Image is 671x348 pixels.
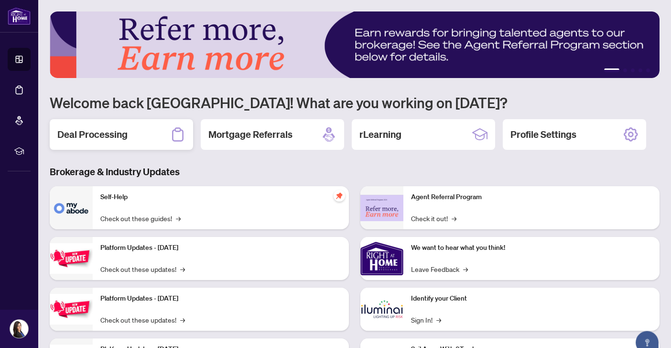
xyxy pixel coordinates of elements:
[100,192,341,202] p: Self-Help
[334,190,345,202] span: pushpin
[360,288,403,331] img: Identify your Client
[50,93,660,112] h1: Welcome back [GEOGRAPHIC_DATA]! What are you working on [DATE]?
[639,68,642,72] button: 4
[50,243,93,273] img: Platform Updates - July 21, 2025
[100,264,185,274] a: Check out these updates!→
[510,128,576,141] h2: Profile Settings
[604,68,619,72] button: 1
[411,314,441,325] a: Sign In!→
[360,237,403,280] img: We want to hear what you think!
[631,68,635,72] button: 3
[452,213,456,224] span: →
[100,293,341,304] p: Platform Updates - [DATE]
[411,264,468,274] a: Leave Feedback→
[411,243,652,253] p: We want to hear what you think!
[359,128,401,141] h2: rLearning
[411,192,652,202] p: Agent Referral Program
[180,264,185,274] span: →
[463,264,468,274] span: →
[8,7,31,25] img: logo
[100,213,181,224] a: Check out these guides!→
[50,294,93,324] img: Platform Updates - July 8, 2025
[50,11,660,78] img: Slide 0
[411,293,652,304] p: Identify your Client
[176,213,181,224] span: →
[646,68,650,72] button: 5
[50,186,93,229] img: Self-Help
[100,243,341,253] p: Platform Updates - [DATE]
[180,314,185,325] span: →
[100,314,185,325] a: Check out these updates!→
[10,320,28,338] img: Profile Icon
[436,314,441,325] span: →
[208,128,292,141] h2: Mortgage Referrals
[360,195,403,221] img: Agent Referral Program
[50,165,660,179] h3: Brokerage & Industry Updates
[633,314,661,343] button: Open asap
[623,68,627,72] button: 2
[57,128,128,141] h2: Deal Processing
[411,213,456,224] a: Check it out!→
